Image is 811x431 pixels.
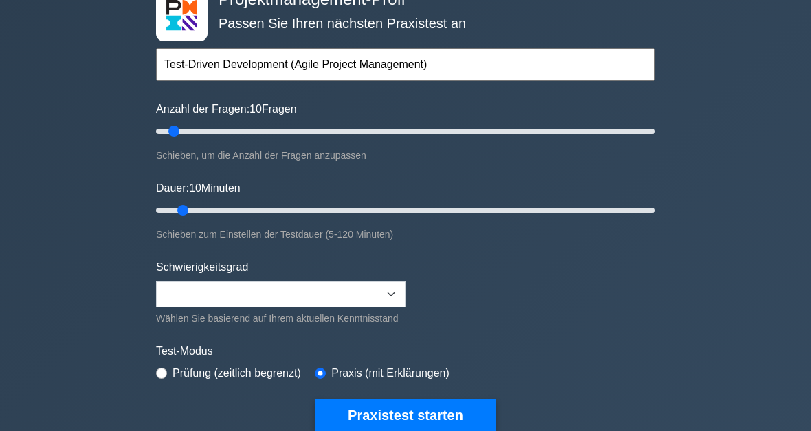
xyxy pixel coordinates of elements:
[156,344,655,360] label: Test-Modus
[173,366,301,382] label: Prüfung (zeitlich begrenzt)
[189,183,201,195] span: 10
[156,102,297,118] label: Anzahl der Fragen: Fragen
[156,148,655,164] div: Schieben, um die Anzahl der Fragen anzupassen
[331,366,449,382] label: Praxis (mit Erklärungen)
[156,227,655,243] div: Schieben zum Einstellen der Testdauer (5-120 Minuten)
[156,181,241,197] label: Dauer: Minuten
[156,311,405,327] div: Wählen Sie basierend auf Ihrem aktuellen Kenntnisstand
[156,260,248,276] label: Schwierigkeitsgrad
[156,49,655,82] input: Beginnen Sie mit der Eingabe, um nach Thema oder Konzept zu filtern...
[249,104,262,115] span: 10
